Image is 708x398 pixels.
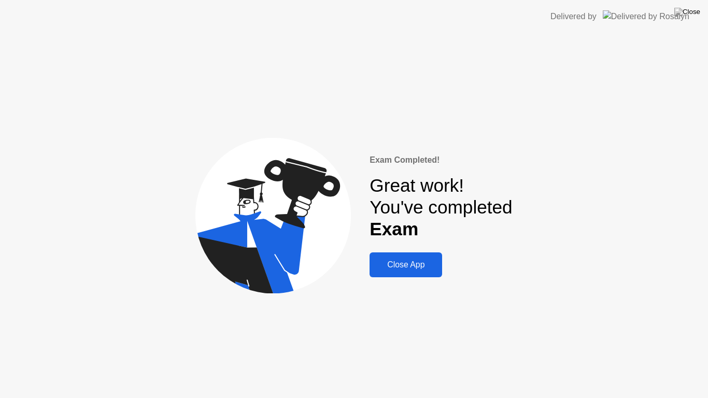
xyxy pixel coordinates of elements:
img: Close [674,8,700,16]
button: Close App [370,252,442,277]
b: Exam [370,219,418,239]
div: Close App [373,260,439,269]
div: Great work! You've completed [370,175,512,240]
img: Delivered by Rosalyn [603,10,689,22]
div: Delivered by [550,10,597,23]
div: Exam Completed! [370,154,512,166]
